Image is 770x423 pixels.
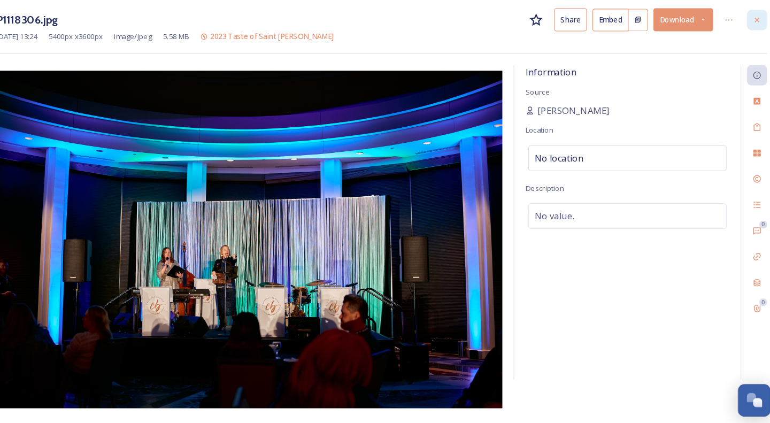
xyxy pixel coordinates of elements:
span: 5400 px x 3600 px [69,41,120,51]
button: Download [643,19,699,41]
span: 2023 Taste of Saint [PERSON_NAME] [222,41,340,51]
button: Open Chat [723,376,754,407]
span: image/jpeg [131,41,167,51]
h3: P1118306.jpg [19,22,78,38]
img: 5-wl-c7138247-4ccd-4c51-8c75-c0f02cd95b16.jpg [19,79,499,399]
span: Source [521,94,544,103]
span: Description [521,185,558,195]
div: 0 [743,221,751,228]
span: [PERSON_NAME] [533,110,601,123]
button: Embed [585,20,619,41]
span: No value. [530,210,567,223]
span: Location [521,130,548,140]
div: 0 [743,295,751,302]
span: [DATE] 13:24 [19,41,58,51]
span: 5.58 MB [178,41,202,51]
span: No location [530,155,576,168]
button: Share [549,19,580,41]
span: Information [521,74,570,86]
